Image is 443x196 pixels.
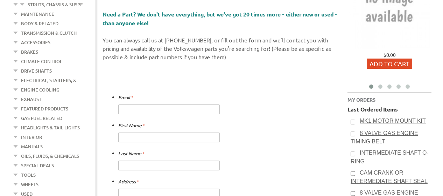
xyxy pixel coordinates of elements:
[21,47,38,56] a: Brakes
[118,122,145,130] label: First Name
[21,19,58,28] a: Body & Related
[360,118,426,124] a: MK1 Motor Mount Kit
[21,28,77,38] a: Transmission & Clutch
[21,76,79,85] a: Electrical, Starters, &...
[367,59,412,69] button: Add to Cart
[351,150,429,164] a: Intermediate Shaft O-Ring
[21,104,68,113] a: Featured Products
[351,130,418,144] a: 8 Valve Gas Engine Timing Belt
[351,170,428,184] a: Cam Crank or Intermediate Shaft Seal
[103,11,337,27] span: Need a Part? We don't have everything, but we've got 20 times more - either new or used - than an...
[21,38,50,47] a: Accessories
[347,105,431,114] p: Last Ordered Items
[21,123,80,132] a: Headlights & Tail Lights
[21,180,38,189] a: Wheels
[118,94,133,102] label: Email
[21,9,54,19] a: Maintenance
[384,52,396,58] span: $0.00
[21,66,52,75] a: Drive Shafts
[118,150,144,158] label: Last Name
[21,114,62,123] a: Gas Fuel Related
[21,95,42,104] a: Exhaust
[103,10,340,61] p: You can always call us at [PHONE_NUMBER], or fill out the form and we'll contact you with pricing...
[21,161,54,170] a: Special Deals
[347,96,375,103] span: My Orders
[21,85,59,94] a: Engine Cooling
[118,178,139,186] label: Address
[370,60,409,67] span: Add to Cart
[21,170,36,180] a: Tools
[21,142,43,151] a: Manuals
[21,151,79,161] a: Oils, Fluids, & Chemicals
[21,133,42,142] a: Interior
[21,57,62,66] a: Climate Control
